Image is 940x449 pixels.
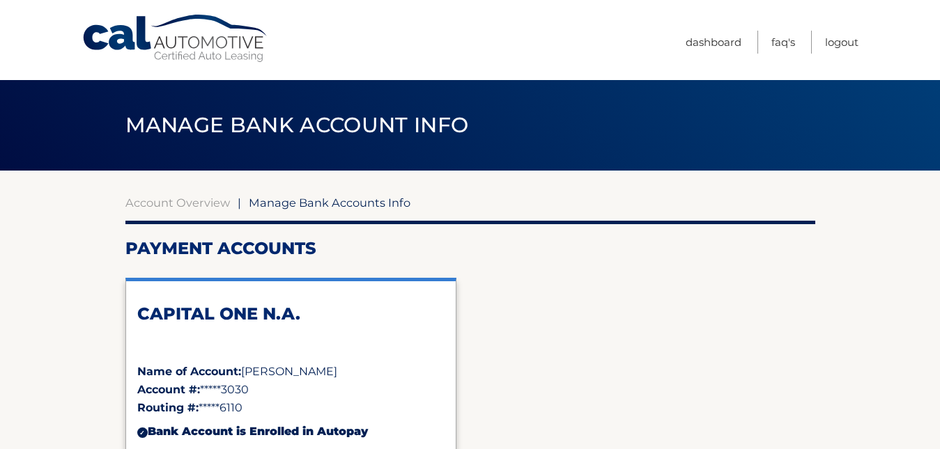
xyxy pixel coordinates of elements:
[137,365,241,378] strong: Name of Account:
[125,112,469,138] span: Manage Bank Account Info
[137,383,200,396] strong: Account #:
[825,31,858,54] a: Logout
[137,417,445,446] div: Bank Account is Enrolled in Autopay
[771,31,795,54] a: FAQ's
[241,365,337,378] span: [PERSON_NAME]
[125,238,815,259] h2: Payment Accounts
[249,196,410,210] span: Manage Bank Accounts Info
[137,401,199,414] strong: Routing #:
[82,14,270,63] a: Cal Automotive
[137,427,148,438] div: ✓
[238,196,241,210] span: |
[125,196,230,210] a: Account Overview
[137,304,445,324] h2: CAPITAL ONE N.A.
[686,31,741,54] a: Dashboard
